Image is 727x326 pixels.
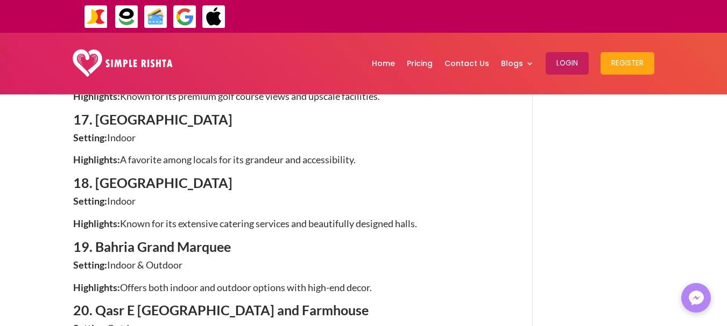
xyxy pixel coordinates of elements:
span: Highlights: [73,154,120,165]
button: Login [546,52,589,75]
span: 20. Qasr E [GEOGRAPHIC_DATA] and Farmhouse [73,302,369,318]
span: Setting: [73,132,107,143]
span: Highlights: [73,281,120,293]
img: Credit Cards [144,5,168,29]
a: Pricing [407,35,433,91]
a: Home [372,35,395,91]
img: EasyPaisa-icon [115,5,139,29]
a: Register [601,35,654,91]
span: Highlights: [73,218,120,229]
span: 18. [GEOGRAPHIC_DATA] [73,175,232,191]
a: Contact Us [444,35,489,91]
span: Indoor [107,132,136,143]
img: GooglePay-icon [173,5,197,29]
span: Setting: [73,195,107,207]
span: Known for its premium golf course views and upscale facilities. [120,90,380,102]
button: Register [601,52,654,75]
img: ApplePay-icon [202,5,226,29]
span: Indoor & Outdoor [107,259,182,271]
a: Blogs [501,35,534,91]
a: Login [546,35,589,91]
img: JazzCash-icon [84,5,108,29]
span: Known for its extensive catering services and beautifully designed halls. [120,218,417,229]
span: Indoor [107,195,136,207]
span: 17. [GEOGRAPHIC_DATA] [73,111,232,127]
span: Setting: [73,259,107,271]
span: Highlights: [73,90,120,102]
span: A favorite among locals for its grandeur and accessibility. [120,154,356,165]
span: 19. Bahria Grand Marquee [73,238,231,255]
img: Messenger [686,287,707,309]
span: Offers both indoor and outdoor options with high-end decor. [120,281,372,293]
